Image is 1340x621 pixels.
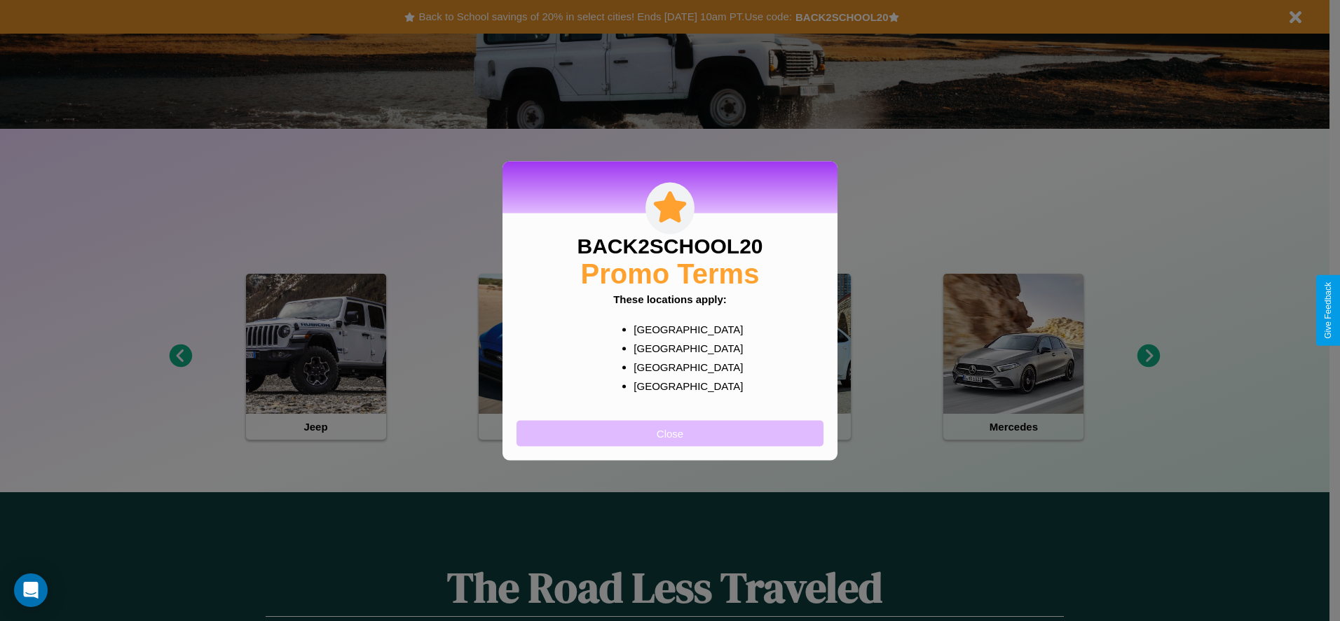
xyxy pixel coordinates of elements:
p: [GEOGRAPHIC_DATA] [634,338,734,357]
b: These locations apply: [613,293,727,305]
div: Open Intercom Messenger [14,573,48,607]
button: Close [517,420,823,446]
p: [GEOGRAPHIC_DATA] [634,376,734,395]
p: [GEOGRAPHIC_DATA] [634,319,734,338]
p: [GEOGRAPHIC_DATA] [634,357,734,376]
h3: BACK2SCHOOL20 [577,234,763,258]
h2: Promo Terms [581,258,760,289]
div: Give Feedback [1323,282,1333,339]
